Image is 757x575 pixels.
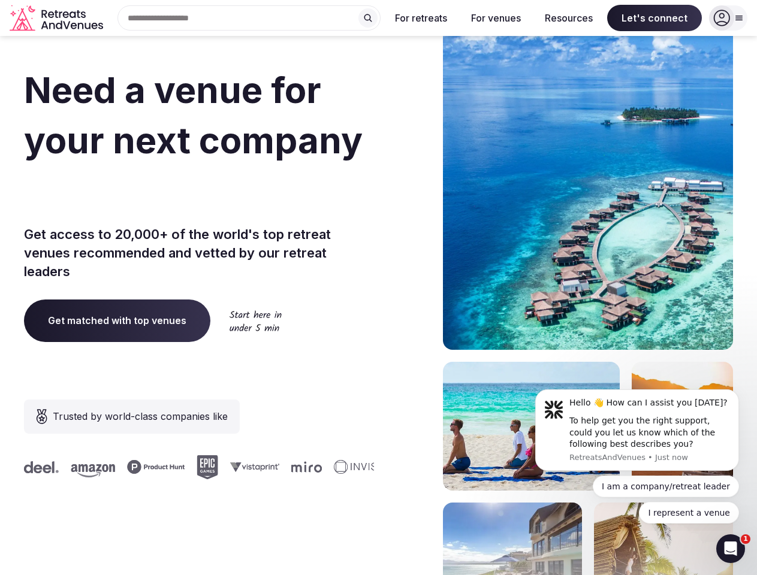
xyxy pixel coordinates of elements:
svg: Deel company logo [23,461,58,473]
iframe: Intercom live chat [716,534,745,563]
svg: Miro company logo [291,461,321,473]
span: Let's connect [607,5,702,31]
button: Resources [535,5,602,31]
svg: Epic Games company logo [196,455,218,479]
svg: Vistaprint company logo [230,462,279,472]
button: For venues [462,5,530,31]
img: Start here in under 5 min [230,310,282,331]
button: For retreats [385,5,457,31]
img: yoga on tropical beach [443,362,620,491]
a: Get matched with top venues [24,299,210,341]
iframe: Intercom notifications message [517,379,757,531]
svg: Invisible company logo [333,460,399,474]
img: woman sitting in back of truck with camels [632,362,733,491]
p: Get access to 20,000+ of the world's top retreat venues recommended and vetted by our retreat lea... [24,225,374,280]
svg: Retreats and Venues company logo [10,5,105,32]
span: 1 [741,534,750,544]
a: Visit the homepage [10,5,105,32]
span: Need a venue for your next company [24,68,363,162]
span: Trusted by world-class companies like [53,409,228,423]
